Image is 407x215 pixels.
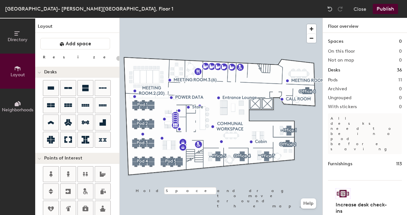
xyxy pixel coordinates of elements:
[328,58,354,63] h2: Not on map
[397,67,402,74] h1: 36
[399,104,402,109] h2: 0
[328,160,352,167] h1: Furnishings
[328,67,340,74] h1: Desks
[396,160,402,167] h1: 113
[328,113,402,154] p: All desks need to be in a pod before saving
[399,58,402,63] h2: 0
[399,49,402,54] h2: 0
[328,49,355,54] h2: On this floor
[323,18,407,33] h1: Floor overview
[44,156,82,161] span: Points of Interest
[336,188,350,199] img: Sticker logo
[301,198,316,209] button: Help
[35,23,119,33] h1: Layout
[8,37,28,42] span: Directory
[399,86,402,92] h2: 0
[328,86,347,92] h2: Archived
[327,6,333,12] img: Undo
[44,70,57,75] span: Desks
[40,38,110,49] button: Add space
[399,95,402,100] h2: 0
[337,6,343,12] img: Redo
[328,95,352,100] h2: Ungrouped
[399,38,402,45] h1: 0
[66,41,91,47] span: Add space
[328,38,343,45] h1: Spaces
[328,78,338,83] h2: Pods
[336,202,390,214] h4: Increase desk check-ins
[5,5,173,13] div: [GEOGRAPHIC_DATA]- [PERSON_NAME][GEOGRAPHIC_DATA], Floor 1
[43,55,114,60] div: Resize
[328,104,357,109] h2: With stickers
[2,107,33,113] span: Neighborhoods
[354,4,366,14] button: Close
[11,72,25,78] span: Layout
[373,4,398,14] button: Publish
[398,78,402,83] h2: 11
